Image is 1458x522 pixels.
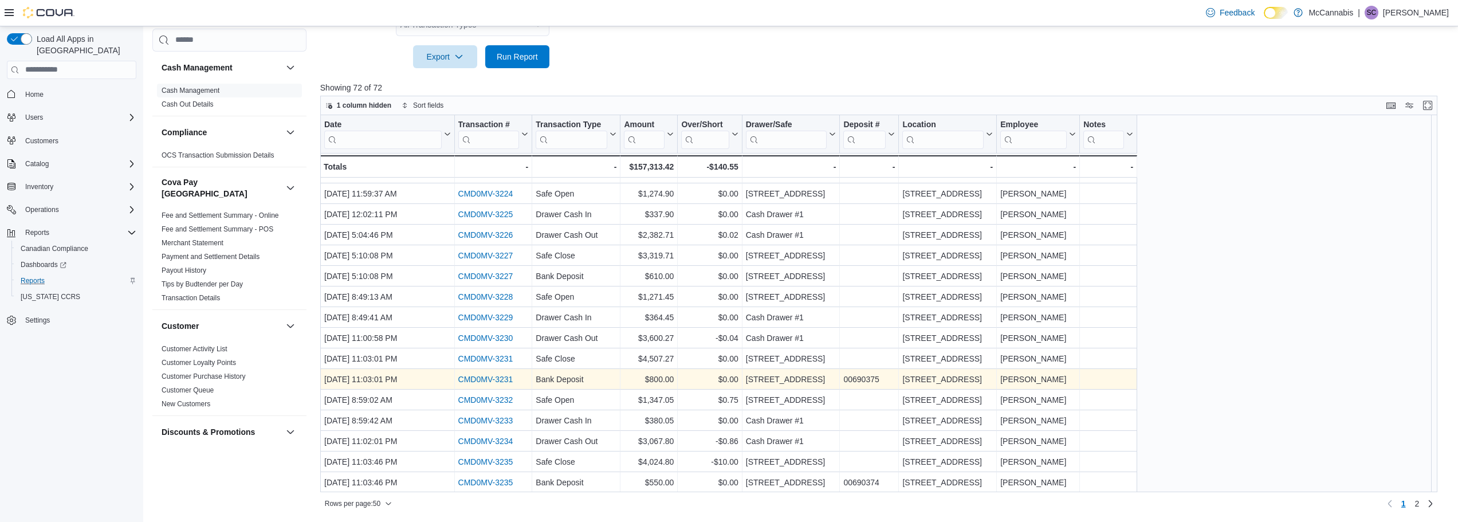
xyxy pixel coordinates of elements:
a: Canadian Compliance [16,242,93,256]
span: OCS Transaction Submission Details [162,151,274,160]
div: Location [902,119,984,148]
a: Settings [21,313,54,327]
a: Customer Purchase History [162,372,246,380]
div: Deposit # [843,119,886,130]
a: CMD0MV-3227 [458,251,513,260]
a: CMD0MV-3229 [458,313,513,322]
span: Home [21,87,136,101]
div: $0.00 [681,290,738,304]
h3: Cova Pay [GEOGRAPHIC_DATA] [162,176,281,199]
div: Drawer Cash In [536,414,616,427]
button: Reports [21,226,54,240]
div: Deposit # [843,119,886,148]
div: [DATE] 11:59:37 AM [324,187,451,201]
div: [PERSON_NAME] [1000,269,1076,283]
div: [STREET_ADDRESS] [902,269,993,283]
button: Customers [2,132,141,149]
div: $337.90 [624,207,674,221]
button: Customer [162,320,281,332]
div: Date [324,119,442,148]
div: [STREET_ADDRESS] [746,352,836,366]
div: [PERSON_NAME] [1000,414,1076,427]
div: [DATE] 5:04:46 PM [324,228,451,242]
div: 00690374 [843,476,895,489]
button: Compliance [162,127,281,138]
div: Bank Deposit [536,476,616,489]
span: Operations [25,205,59,214]
span: Fee and Settlement Summary - Online [162,211,279,220]
span: Inventory [21,180,136,194]
div: $0.00 [681,269,738,283]
div: Bank Deposit [536,166,616,180]
div: [DATE] 11:03:01 PM [324,352,451,366]
div: [PERSON_NAME] [1000,228,1076,242]
a: Fee and Settlement Summary - Online [162,211,279,219]
div: -$0.04 [681,331,738,345]
div: Customer [152,342,306,415]
div: [STREET_ADDRESS] [902,166,993,180]
div: Notes [1083,119,1124,148]
button: Transaction Type [536,119,616,148]
div: Cash Drawer #1 [746,414,836,427]
a: OCS Transaction Submission Details [162,151,274,159]
a: CMD0MV-3233 [458,416,513,425]
a: Customers [21,134,63,148]
span: Users [25,113,43,122]
div: $0.00 [681,166,738,180]
h3: Discounts & Promotions [162,426,255,438]
a: CMD0MV-3235 [458,478,513,487]
div: Drawer Cash Out [536,434,616,448]
div: [DATE] 11:03:51 PM [324,166,451,180]
div: $0.00 [681,476,738,489]
div: [STREET_ADDRESS] [902,331,993,345]
div: [DATE] 11:03:01 PM [324,372,451,386]
div: $610.00 [624,269,674,283]
div: Drawer Cash Out [536,228,616,242]
div: $0.00 [681,311,738,324]
span: Run Report [497,51,538,62]
div: $0.00 [681,352,738,366]
span: Fee and Settlement Summary - POS [162,225,273,234]
button: Catalog [21,157,53,171]
div: [PERSON_NAME] [1000,249,1076,262]
span: Reports [21,276,45,285]
a: CMD0MV-3234 [458,437,513,446]
div: [STREET_ADDRESS] [746,269,836,283]
div: Employee [1000,119,1067,130]
div: Over/Short [681,119,729,148]
button: Sort fields [397,99,448,112]
button: Location [902,119,993,148]
div: [DATE] 5:10:08 PM [324,249,451,262]
div: $380.05 [624,414,674,427]
div: [DATE] 5:10:08 PM [324,269,451,283]
span: Settings [25,316,50,325]
div: [DATE] 8:49:13 AM [324,290,451,304]
a: Next page [1424,497,1437,511]
span: [US_STATE] CCRS [21,292,80,301]
div: Safe Close [536,455,616,469]
span: Catalog [25,159,49,168]
span: Reports [16,274,136,288]
button: Date [324,119,451,148]
div: $157,313.42 [624,160,674,174]
div: Compliance [152,148,306,167]
button: Over/Short [681,119,738,148]
span: Tips by Budtender per Day [162,280,243,289]
a: [US_STATE] CCRS [16,290,85,304]
a: CMD0MV-3226 [458,230,513,240]
button: Cova Pay [GEOGRAPHIC_DATA] [284,181,297,195]
div: $1,274.90 [624,187,674,201]
div: [DATE] 8:59:42 AM [324,414,451,427]
div: $800.00 [624,372,674,386]
span: Reports [21,226,136,240]
div: [PERSON_NAME] [1000,455,1076,469]
div: [STREET_ADDRESS] [902,414,993,427]
span: SC [1367,6,1377,19]
span: Settings [21,313,136,327]
div: - [902,160,993,174]
div: Bank Deposit [536,269,616,283]
div: Safe Open [536,290,616,304]
p: [PERSON_NAME] [1383,6,1449,19]
div: Drawer/Safe [746,119,827,130]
